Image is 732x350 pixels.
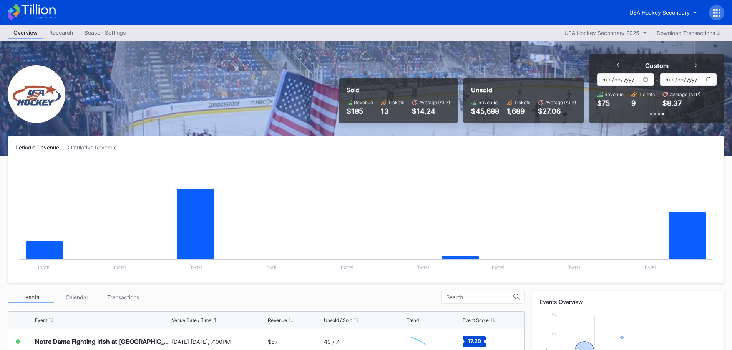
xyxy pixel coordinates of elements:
[347,107,373,115] div: $185
[412,107,450,115] div: $14.24
[629,9,690,16] div: USA Hockey Secondary
[645,62,669,70] div: Custom
[568,265,580,270] text: [DATE]
[324,338,339,345] div: 43 / 7
[597,99,610,107] div: $75
[8,291,54,303] div: Events
[545,100,576,105] div: Average (ATP)
[478,100,498,105] div: Revenue
[38,265,51,270] text: [DATE]
[551,312,556,317] text: 50
[463,317,489,323] div: Event Score
[471,86,576,94] div: Unsold
[79,27,132,39] a: Season Settings
[446,294,513,300] input: Search
[564,30,639,36] div: USA Hockey Secondary 2025
[114,265,126,270] text: [DATE]
[653,28,724,38] button: Download Transactions
[35,338,170,345] div: Notre Dame Fighting Irish at [GEOGRAPHIC_DATA] Hockey NTDP U-18
[54,291,100,303] div: Calendar
[417,265,429,270] text: [DATE]
[639,91,655,97] div: Tickets
[604,91,624,97] div: Revenue
[100,291,146,303] div: Transactions
[354,100,373,105] div: Revenue
[43,27,79,39] a: Research
[268,317,287,323] div: Revenue
[657,30,720,36] div: Download Transactions
[561,28,651,38] button: USA Hockey Secondary 2025
[172,338,266,345] div: [DATE] [DATE], 7:00PM
[43,27,79,38] div: Research
[341,265,354,270] text: [DATE]
[268,338,278,345] div: $57
[15,144,65,151] div: Periodic Revenue
[643,265,656,270] text: [DATE]
[656,76,658,83] div: -
[624,5,703,20] button: USA Hockey Secondary
[662,99,682,107] div: $8.37
[471,107,499,115] div: $45,698
[347,86,450,94] div: Sold
[265,265,278,270] text: [DATE]
[8,65,65,123] img: USA_Hockey_Secondary.png
[8,27,43,39] a: Overview
[65,144,123,151] div: Cumulative Revenue
[324,317,352,323] div: Unsold / Sold
[467,338,481,344] text: 17.20
[419,100,450,105] div: Average (ATP)
[189,265,202,270] text: [DATE]
[670,91,700,97] div: Average (ATP)
[507,107,530,115] div: 1,689
[381,107,404,115] div: 13
[172,317,211,323] div: Venue Date / Time
[35,317,47,323] div: Event
[388,100,404,105] div: Tickets
[540,299,717,305] div: Events Overview
[551,332,556,336] text: 40
[15,160,717,275] svg: Chart title
[492,265,505,270] text: [DATE]
[79,27,132,38] div: Season Settings
[538,107,576,115] div: $27.06
[407,317,419,323] div: Trend
[631,99,636,107] div: 9
[514,100,530,105] div: Tickets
